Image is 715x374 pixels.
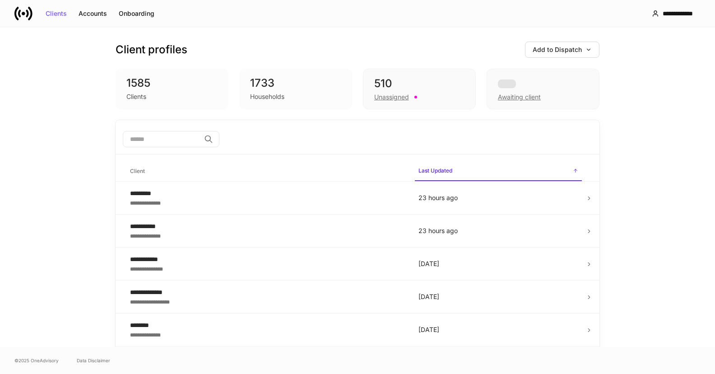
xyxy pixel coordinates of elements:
[418,193,578,202] p: 23 hours ago
[250,76,341,90] div: 1733
[418,166,452,175] h6: Last Updated
[46,10,67,17] div: Clients
[250,92,284,101] div: Households
[418,325,578,334] p: [DATE]
[79,10,107,17] div: Accounts
[525,42,599,58] button: Add to Dispatch
[126,162,408,181] span: Client
[113,6,160,21] button: Onboarding
[418,292,578,301] p: [DATE]
[119,10,154,17] div: Onboarding
[374,76,464,91] div: 510
[73,6,113,21] button: Accounts
[126,76,218,90] div: 1585
[533,47,592,53] div: Add to Dispatch
[487,69,599,109] div: Awaiting client
[77,357,110,364] a: Data Disclaimer
[374,93,409,102] div: Unassigned
[363,69,476,109] div: 510Unassigned
[415,162,582,181] span: Last Updated
[498,93,541,102] div: Awaiting client
[418,259,578,268] p: [DATE]
[116,42,187,57] h3: Client profiles
[14,357,59,364] span: © 2025 OneAdvisory
[40,6,73,21] button: Clients
[418,226,578,235] p: 23 hours ago
[130,167,145,175] h6: Client
[126,92,146,101] div: Clients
